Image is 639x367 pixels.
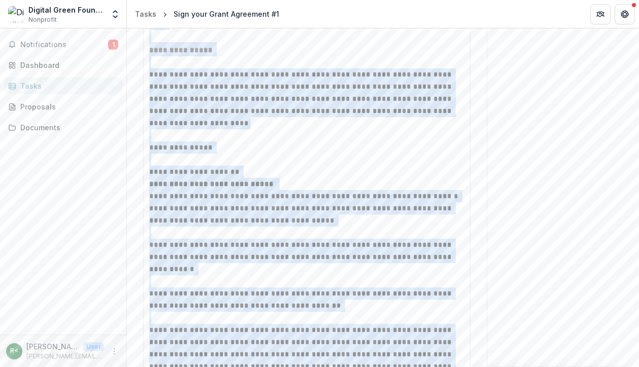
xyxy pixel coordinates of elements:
button: Open entity switcher [108,4,122,24]
span: Nonprofit [28,15,57,24]
button: Get Help [615,4,635,24]
button: Partners [590,4,611,24]
div: Tasks [135,9,156,19]
div: Rikin Gandhi <rikin@digitalgreen.org> [10,348,18,354]
div: Digital Green Foundation [28,5,104,15]
p: [PERSON_NAME] <[PERSON_NAME][EMAIL_ADDRESS][DOMAIN_NAME]> [26,341,79,352]
a: Tasks [4,78,122,94]
div: Dashboard [20,60,114,70]
span: Notifications [20,41,108,49]
img: Digital Green Foundation [8,6,24,22]
a: Proposals [4,98,122,115]
a: Dashboard [4,57,122,74]
p: User [83,342,104,351]
button: Notifications1 [4,36,122,53]
nav: breadcrumb [131,7,283,21]
div: Documents [20,122,114,133]
a: Tasks [131,7,160,21]
div: Sign your Grant Agreement #1 [174,9,279,19]
a: Documents [4,119,122,136]
span: 1 [108,40,118,50]
div: Tasks [20,81,114,91]
button: More [108,345,120,357]
div: Proposals [20,101,114,112]
p: [PERSON_NAME][EMAIL_ADDRESS][DOMAIN_NAME] [26,352,104,361]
